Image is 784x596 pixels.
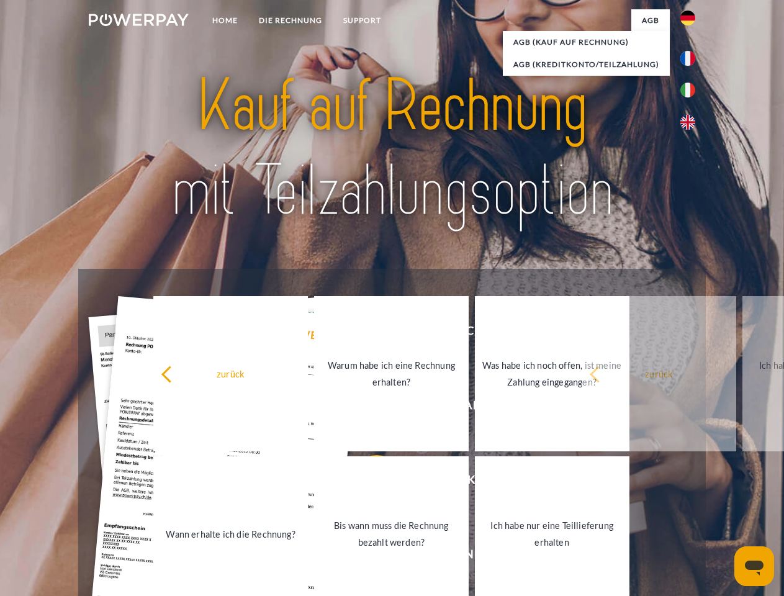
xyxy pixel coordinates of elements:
[202,9,248,32] a: Home
[503,53,670,76] a: AGB (Kreditkonto/Teilzahlung)
[161,365,300,382] div: zurück
[248,9,333,32] a: DIE RECHNUNG
[322,357,461,391] div: Warum habe ich eine Rechnung erhalten?
[333,9,392,32] a: SUPPORT
[680,51,695,66] img: fr
[482,357,622,391] div: Was habe ich noch offen, ist meine Zahlung eingegangen?
[475,296,629,451] a: Was habe ich noch offen, ist meine Zahlung eingegangen?
[680,11,695,25] img: de
[89,14,189,26] img: logo-powerpay-white.svg
[589,365,729,382] div: zurück
[503,31,670,53] a: AGB (Kauf auf Rechnung)
[119,60,665,238] img: title-powerpay_de.svg
[680,83,695,97] img: it
[631,9,670,32] a: agb
[482,517,622,551] div: Ich habe nur eine Teillieferung erhalten
[322,517,461,551] div: Bis wann muss die Rechnung bezahlt werden?
[161,525,300,542] div: Wann erhalte ich die Rechnung?
[734,546,774,586] iframe: Schaltfläche zum Öffnen des Messaging-Fensters
[680,115,695,130] img: en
